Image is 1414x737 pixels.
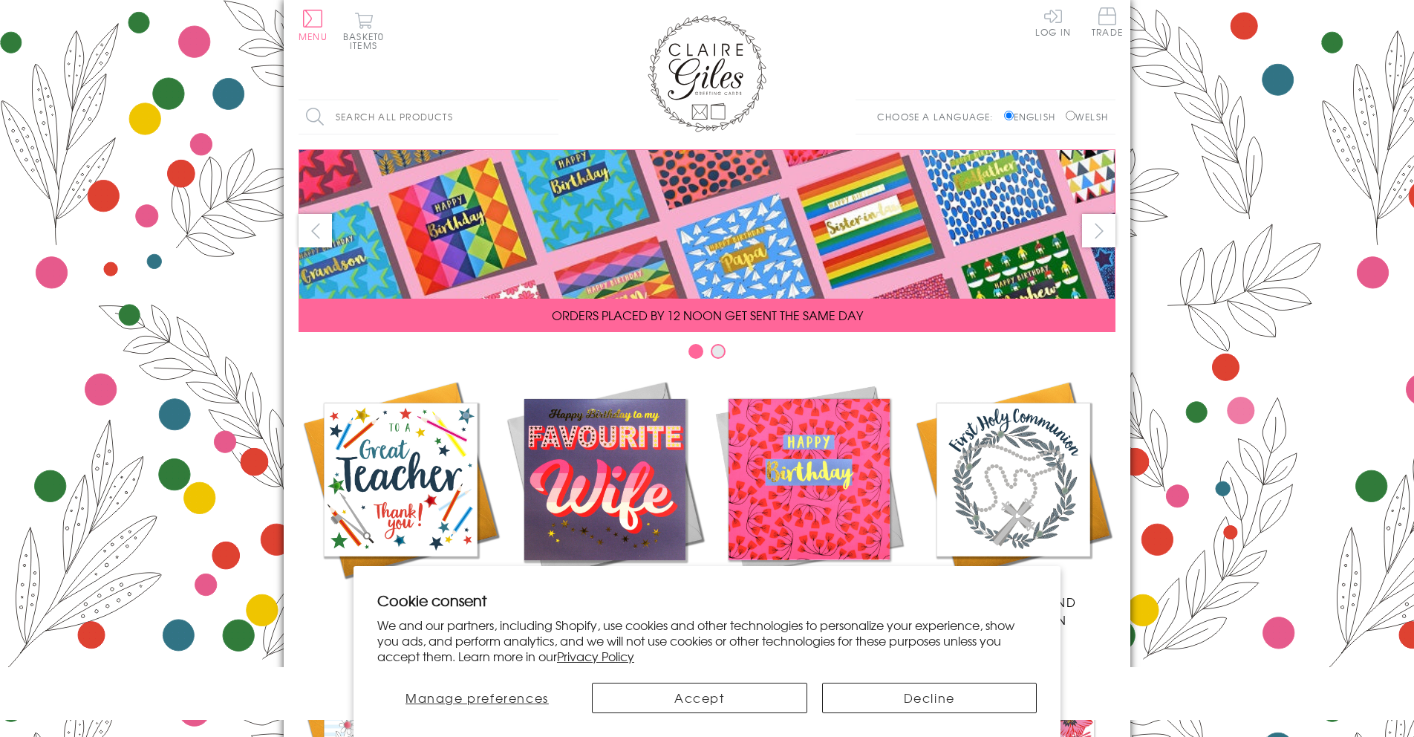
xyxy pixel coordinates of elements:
[299,343,1115,366] div: Carousel Pagination
[711,344,726,359] button: Carousel Page 2
[648,15,766,132] img: Claire Giles Greetings Cards
[299,377,503,611] a: Academic
[1092,7,1123,36] span: Trade
[1066,111,1075,120] input: Welsh
[350,30,384,52] span: 0 items
[299,10,328,41] button: Menu
[503,377,707,611] a: New Releases
[1004,111,1014,120] input: English
[343,12,384,50] button: Basket0 items
[377,683,577,713] button: Manage preferences
[544,100,558,134] input: Search
[299,214,332,247] button: prev
[822,683,1037,713] button: Decline
[405,689,549,707] span: Manage preferences
[877,110,1001,123] p: Choose a language:
[1066,110,1108,123] label: Welsh
[377,590,1037,611] h2: Cookie consent
[557,647,634,665] a: Privacy Policy
[707,377,911,611] a: Birthdays
[1082,214,1115,247] button: next
[552,306,863,324] span: ORDERS PLACED BY 12 NOON GET SENT THE SAME DAY
[688,344,703,359] button: Carousel Page 1 (Current Slide)
[911,377,1115,629] a: Communion and Confirmation
[1092,7,1123,39] a: Trade
[377,617,1037,663] p: We and our partners, including Shopify, use cookies and other technologies to personalize your ex...
[592,683,807,713] button: Accept
[299,100,558,134] input: Search all products
[1004,110,1063,123] label: English
[299,30,328,43] span: Menu
[1035,7,1071,36] a: Log In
